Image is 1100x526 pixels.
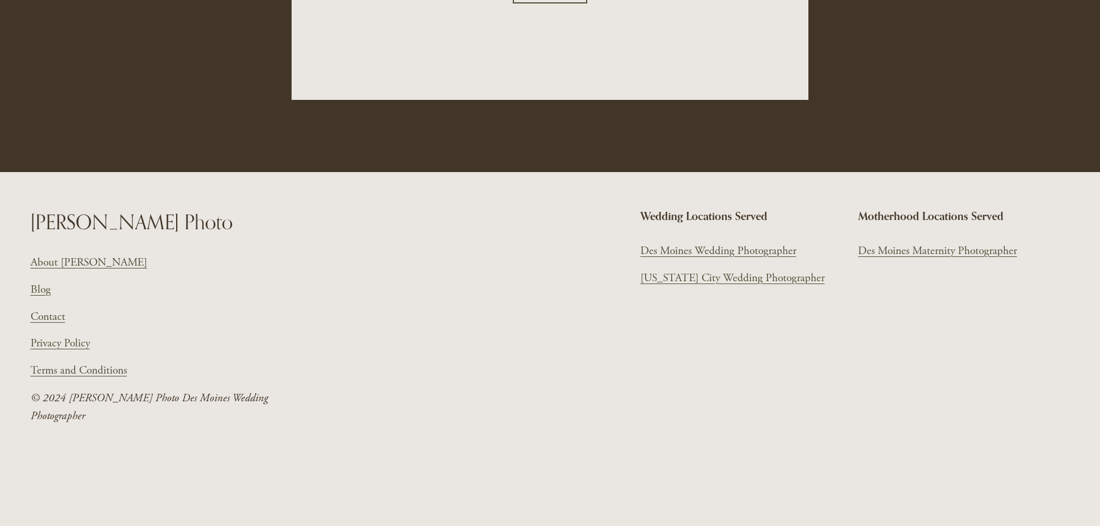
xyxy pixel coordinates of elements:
[31,391,271,423] em: © 2024 [PERSON_NAME] Photo Des Moines Wedding Photographer
[31,208,286,236] h3: [PERSON_NAME] Photo
[640,270,825,288] a: [US_STATE] City Wedding Photographer
[640,209,767,223] strong: Wedding Locations Served
[31,335,90,353] a: Privacy Policy
[31,254,147,272] a: About [PERSON_NAME]
[31,281,51,299] a: Blog
[858,243,1017,260] a: Des Moines Maternity Photographer
[31,362,127,380] a: Terms and Conditions
[31,308,65,326] a: Contact
[858,209,1004,223] strong: Motherhood Locations Served
[640,243,796,260] a: Des Moines Wedding Photographer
